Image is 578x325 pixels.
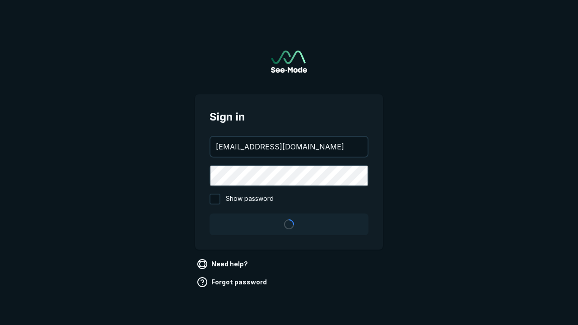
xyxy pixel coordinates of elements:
a: Go to sign in [271,51,307,73]
img: See-Mode Logo [271,51,307,73]
input: your@email.com [210,137,368,157]
span: Sign in [210,109,368,125]
a: Forgot password [195,275,270,289]
a: Need help? [195,257,252,271]
span: Show password [226,194,274,204]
